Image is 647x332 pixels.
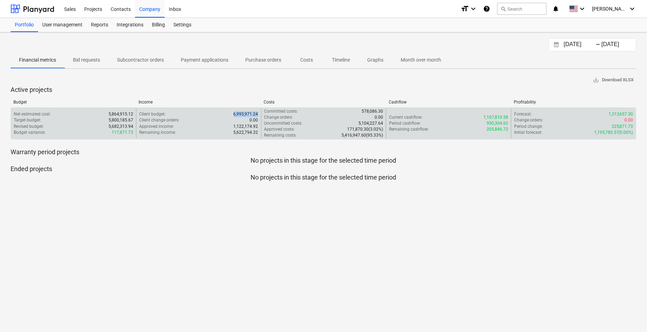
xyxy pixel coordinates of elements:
p: 205,846.72 [487,126,508,132]
span: save_alt [593,77,599,83]
p: 171,870.30 ( 3.02% ) [347,126,383,132]
p: Net estimated cost : [14,111,51,117]
div: Budget [13,100,133,105]
p: Approved costs : [264,126,295,132]
p: Approved income : [139,124,174,130]
p: Budget variance : [14,130,45,136]
p: 5,416,947.60 ( 95.33% ) [341,132,383,138]
p: 0.00 [250,117,258,123]
p: Committed costs : [264,108,298,114]
p: Client budget : [139,111,166,117]
p: Revised budget : [14,124,44,130]
div: Costs [264,100,383,105]
p: 1,195,785.57 ( 0.00% ) [594,130,633,136]
p: Target budget : [14,117,41,123]
p: Financial metrics [19,56,56,64]
p: Costs [298,56,315,64]
div: Income [138,100,258,105]
p: Remaining costs : [264,132,297,138]
p: No projects in this stage for the selected time period [11,156,636,165]
i: format_size [461,5,469,13]
input: End Date [600,40,636,50]
p: 5,682,313.94 [109,124,133,130]
a: Billing [148,18,169,32]
p: Timeline [332,56,350,64]
span: [PERSON_NAME] [592,6,627,12]
a: Integrations [112,18,148,32]
p: Month over month [401,56,441,64]
p: 5,622,794.32 [234,130,258,136]
p: 5,864,915.12 [109,111,133,117]
p: 950,304.62 [487,120,508,126]
p: Active projects [11,86,636,94]
i: keyboard_arrow_down [628,5,636,13]
i: Knowledge base [483,5,490,13]
span: search [500,6,506,12]
p: Period change : [514,124,543,130]
p: Graphs [367,56,384,64]
p: Remaining cashflow : [389,126,429,132]
button: Interact with the calendar and add the check-in date for your trip. [550,41,562,49]
p: Remaining income : [139,130,176,136]
p: Client change orders : [139,117,179,123]
div: Cashflow [389,100,509,105]
div: - [596,43,600,47]
i: keyboard_arrow_down [578,5,586,13]
p: 117,871.73 [112,130,133,136]
button: Search [497,3,547,15]
p: 6,995,971.24 [234,111,258,117]
p: Uncommitted costs : [264,120,303,126]
p: Period cashflow : [389,120,421,126]
p: Bid requests [73,56,100,64]
p: 5,800,185.67 [109,117,133,123]
p: 5,104,227.64 [358,120,383,126]
i: keyboard_arrow_down [469,5,477,13]
a: Settings [169,18,196,32]
span: Download XLSX [593,76,634,84]
p: Ended projects [11,165,636,173]
p: Forecast : [514,111,532,117]
a: Reports [87,18,112,32]
a: User management [38,18,87,32]
p: 1,122,174.92 [234,124,258,130]
p: 0.00 [625,117,633,123]
iframe: Chat Widget [612,298,647,332]
button: Download XLSX [590,75,636,86]
p: 0.00 [375,114,383,120]
a: Portfolio [11,18,38,32]
p: Warranty period projects [11,148,636,156]
p: Payment applications [181,56,228,64]
p: 578,086.30 [362,108,383,114]
p: No projects in this stage for the selected time period [11,173,636,182]
p: 225,871.73 [612,124,633,130]
i: notifications [552,5,559,13]
p: 1,313,657.30 [609,111,633,117]
input: Start Date [562,40,598,50]
p: Current cashflow : [389,114,423,120]
p: Initial forecast : [514,130,542,136]
p: Change orders : [514,117,543,123]
p: Purchase orders [245,56,281,64]
p: 1,107,810.58 [483,114,508,120]
p: Subcontractor orders [117,56,164,64]
div: Profitability [514,100,634,105]
p: Change orders : [264,114,293,120]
